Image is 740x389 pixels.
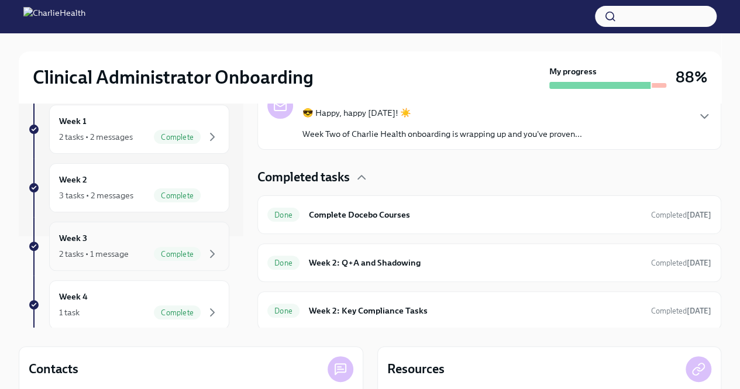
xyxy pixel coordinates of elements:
h4: Completed tasks [257,168,350,186]
h4: Resources [387,360,445,378]
span: Done [267,211,300,219]
span: Completed [651,307,711,315]
a: Week 32 tasks • 1 messageComplete [28,222,229,271]
a: DoneComplete Docebo CoursesCompleted[DATE] [267,205,711,224]
h6: Week 2: Q+A and Shadowing [309,256,642,269]
div: Completed tasks [257,168,721,186]
span: Complete [154,133,201,142]
a: Week 23 tasks • 2 messagesComplete [28,163,229,212]
span: Completed [651,259,711,267]
span: Done [267,259,300,267]
div: 1 task [59,307,80,318]
a: Week 12 tasks • 2 messagesComplete [28,105,229,154]
span: Complete [154,191,201,200]
span: September 3rd, 2025 11:19 [651,257,711,268]
h6: Week 1 [59,115,87,128]
h6: Week 3 [59,232,87,245]
span: Complete [154,308,201,317]
h6: Week 2 [59,173,87,186]
strong: [DATE] [687,211,711,219]
h6: Week 4 [59,290,88,303]
img: CharlieHealth [23,7,85,26]
h3: 88% [676,67,707,88]
strong: [DATE] [687,307,711,315]
span: September 2nd, 2025 18:56 [651,209,711,221]
span: September 2nd, 2025 19:17 [651,305,711,316]
h4: Contacts [29,360,78,378]
strong: [DATE] [687,259,711,267]
strong: My progress [549,66,597,77]
p: 😎 Happy, happy [DATE]! ☀️ [302,107,582,119]
span: Completed [651,211,711,219]
div: 2 tasks • 1 message [59,248,129,260]
a: DoneWeek 2: Key Compliance TasksCompleted[DATE] [267,301,711,320]
a: DoneWeek 2: Q+A and ShadowingCompleted[DATE] [267,253,711,272]
p: Week Two of Charlie Health onboarding is wrapping up and you've proven... [302,128,582,140]
span: Done [267,307,300,315]
h6: Complete Docebo Courses [309,208,642,221]
div: 2 tasks • 2 messages [59,131,133,143]
h2: Clinical Administrator Onboarding [33,66,314,89]
a: Week 41 taskComplete [28,280,229,329]
h6: Week 2: Key Compliance Tasks [309,304,642,317]
span: Complete [154,250,201,259]
div: 3 tasks • 2 messages [59,190,133,201]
